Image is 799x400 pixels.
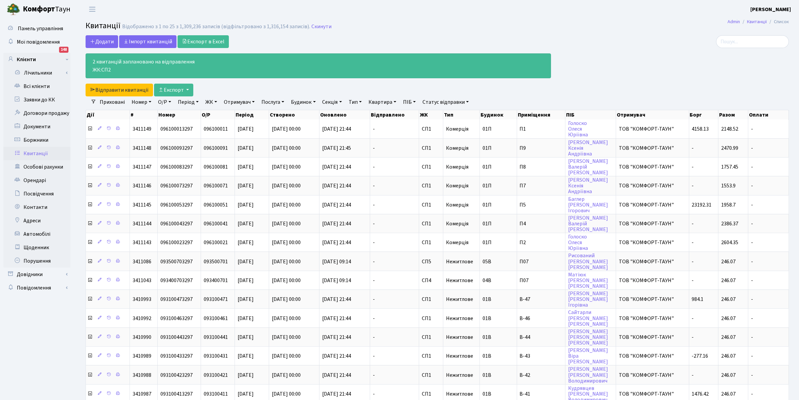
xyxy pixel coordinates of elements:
span: - [373,353,416,359]
a: Заявки до КК [3,93,70,106]
span: 3410990 [133,334,151,341]
span: 093400703297 [160,277,193,284]
a: [PERSON_NAME]КсеніяАндріївна [568,139,608,158]
span: - [751,316,786,321]
th: Разом [718,110,748,120]
span: Комерція [446,182,468,189]
a: [PERSON_NAME]Валерій[PERSON_NAME] [568,214,608,233]
span: [DATE] [238,277,254,284]
span: 05В [483,258,491,265]
button: Експорт [154,84,193,96]
span: - [373,297,416,302]
a: Приховані [97,96,128,108]
span: [DATE] 21:44 [322,296,351,303]
th: Дії [86,110,130,120]
span: 093100441 [204,334,228,341]
img: logo.png [7,3,20,16]
span: 093100423297 [160,371,193,379]
span: - [373,240,416,245]
span: П5 [520,202,563,208]
span: [DATE] 00:00 [272,182,301,189]
span: 1958.7 [721,201,736,209]
th: О/Р [201,110,235,120]
span: 01П [483,201,492,209]
a: Всі клієнти [3,80,70,93]
span: [DATE] 09:14 [322,277,351,284]
th: Оплати [748,110,789,120]
span: СП1 [422,126,440,132]
span: 2470.99 [721,144,738,152]
a: ГолоскоОлесяЮріївна [568,120,588,138]
a: Контакти [3,201,70,214]
span: В-42 [520,372,563,378]
span: 096100041 [204,220,228,227]
span: [DATE] [238,352,254,360]
span: ТОВ "КОМФОРТ-ТАУН" [619,372,686,378]
a: Додати [86,35,118,48]
th: Борг [689,110,719,120]
span: 3411147 [133,163,151,171]
span: 246.07 [721,352,736,360]
a: Панель управління [3,22,70,35]
span: 096100021 [204,239,228,246]
span: - [373,221,416,226]
a: Порушення [3,254,70,268]
span: П8 [520,164,563,170]
span: 093100431 [204,352,228,360]
a: Квитанції [3,147,70,160]
span: Нежитлове [446,371,473,379]
span: - [692,239,694,246]
a: Iмпорт квитанцій [119,35,177,48]
a: [PERSON_NAME][PERSON_NAME]Ігорівна [568,290,608,309]
span: - [692,371,694,379]
span: [DATE] [238,182,254,189]
span: СП4 [422,278,440,283]
span: 096100013297 [160,125,193,133]
span: [DATE] [238,334,254,341]
span: 01П [483,163,492,171]
a: Документи [3,120,70,133]
span: СП1 [422,353,440,359]
span: 093100433297 [160,352,193,360]
span: [DATE] 21:44 [322,352,351,360]
a: Матіюк[PERSON_NAME][PERSON_NAME] [568,271,608,290]
span: 3411145 [133,201,151,209]
span: 093100471 [204,296,228,303]
span: - [751,202,786,208]
span: 3410992 [133,315,151,322]
span: СП1 [422,335,440,340]
a: Статус відправки [420,96,471,108]
nav: breadcrumb [717,15,799,29]
span: 093100463297 [160,315,193,322]
span: 01В [483,315,491,322]
span: [DATE] 21:44 [322,163,351,171]
span: [DATE] 21:44 [322,125,351,133]
a: Послуга [259,96,287,108]
a: Тип [346,96,364,108]
span: [DATE] [238,296,254,303]
span: Комерція [446,125,468,133]
span: 096100071 [204,182,228,189]
span: [DATE] [238,144,254,152]
a: Admin [728,18,740,25]
span: [DATE] [238,239,254,246]
span: 096100053297 [160,201,193,209]
span: 096100043297 [160,220,193,227]
span: [DATE] 00:00 [272,371,301,379]
th: ПІБ [565,110,616,120]
th: Будинок [480,110,517,120]
span: [DATE] [238,163,254,171]
div: Відображено з 1 по 25 з 1,309,236 записів (відфільтровано з 1,316,154 записів). [122,24,310,30]
span: ТОВ "КОМФОРТ-ТАУН" [619,145,686,151]
span: 246.07 [721,315,736,322]
span: 246.07 [721,371,736,379]
span: - [751,335,786,340]
span: - [692,277,694,284]
span: [DATE] [238,201,254,209]
a: Будинок [288,96,318,108]
span: 3411043 [133,277,151,284]
th: ЖК [419,110,443,120]
span: 01В [483,371,491,379]
a: Особові рахунки [3,160,70,174]
a: Період [175,96,201,108]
